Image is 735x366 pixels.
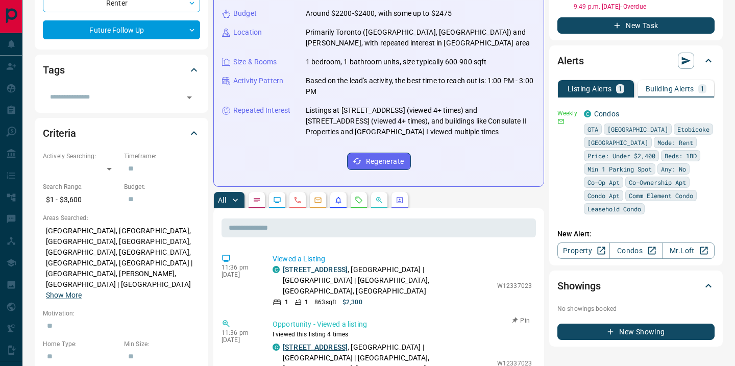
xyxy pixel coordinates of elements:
svg: Agent Actions [396,196,404,204]
button: Open [182,90,197,105]
h2: Showings [557,278,601,294]
span: Price: Under $2,400 [587,151,655,161]
p: No showings booked [557,304,715,313]
a: Condos [594,110,619,118]
p: I viewed this listing 4 times [273,330,532,339]
p: Repeated Interest [233,105,290,116]
h2: Tags [43,62,64,78]
div: condos.ca [584,110,591,117]
div: condos.ca [273,344,280,351]
button: New Task [557,17,715,34]
span: Comm Element Condo [629,190,693,201]
span: Leasehold Condo [587,204,641,214]
h2: Criteria [43,125,76,141]
button: Regenerate [347,153,411,170]
p: Min Size: [124,339,200,349]
p: 863 sqft [314,298,336,307]
button: Show More [46,290,82,301]
a: [STREET_ADDRESS] [283,343,348,351]
svg: Listing Alerts [334,196,342,204]
a: Property [557,242,610,259]
p: Weekly [557,109,578,118]
span: Condo Apt [587,190,620,201]
p: Timeframe: [124,152,200,161]
div: Showings [557,274,715,298]
p: W12337023 [497,281,532,290]
p: [DATE] [222,271,257,278]
span: Etobicoke [677,124,709,134]
div: condos.ca [273,266,280,273]
span: [GEOGRAPHIC_DATA] [607,124,668,134]
svg: Opportunities [375,196,383,204]
p: Opportunity - Viewed a listing [273,319,532,330]
span: Any: No [661,164,686,174]
a: [STREET_ADDRESS] [283,265,348,274]
svg: Requests [355,196,363,204]
p: [DATE] [222,336,257,344]
p: Location [233,27,262,38]
p: 11:36 pm [222,264,257,271]
p: Viewed a Listing [273,254,532,264]
div: Tags [43,58,200,82]
p: Listing Alerts [568,85,612,92]
p: Areas Searched: [43,213,200,223]
p: 1 bedroom, 1 bathroom units, size typically 600-900 sqft [306,57,486,67]
p: Size & Rooms [233,57,277,67]
span: Beds: 1BD [665,151,697,161]
a: Condos [609,242,662,259]
p: Budget: [124,182,200,191]
span: Mode: Rent [657,137,693,148]
p: Budget [233,8,257,19]
p: $2,300 [342,298,362,307]
svg: Emails [314,196,322,204]
p: 1 [700,85,704,92]
h2: Alerts [557,53,584,69]
p: Search Range: [43,182,119,191]
p: 9:49 p.m. [DATE] - Overdue [574,2,715,11]
p: All [218,197,226,204]
button: New Showing [557,324,715,340]
p: Listings at [STREET_ADDRESS] (viewed 4+ times) and [STREET_ADDRESS] (viewed 4+ times), and buildi... [306,105,535,137]
p: [GEOGRAPHIC_DATA], [GEOGRAPHIC_DATA], [GEOGRAPHIC_DATA], [GEOGRAPHIC_DATA], [GEOGRAPHIC_DATA], [G... [43,223,200,304]
p: Activity Pattern [233,76,283,86]
span: GTA [587,124,598,134]
p: 1 [305,298,308,307]
p: Building Alerts [646,85,694,92]
div: Alerts [557,48,715,73]
div: Future Follow Up [43,20,200,39]
span: Co-Ownership Apt [629,177,686,187]
p: Actively Searching: [43,152,119,161]
span: Co-Op Apt [587,177,620,187]
p: Motivation: [43,309,200,318]
p: , [GEOGRAPHIC_DATA] | [GEOGRAPHIC_DATA] | [GEOGRAPHIC_DATA], [GEOGRAPHIC_DATA], [GEOGRAPHIC_DATA] [283,264,492,297]
p: New Alert: [557,229,715,239]
p: 11:36 pm [222,329,257,336]
p: $1 - $3,600 [43,191,119,208]
a: Mr.Loft [662,242,715,259]
div: Criteria [43,121,200,145]
svg: Lead Browsing Activity [273,196,281,204]
span: Min 1 Parking Spot [587,164,652,174]
p: 1 [285,298,288,307]
svg: Notes [253,196,261,204]
button: Pin [506,316,536,325]
p: Primarily Toronto ([GEOGRAPHIC_DATA], [GEOGRAPHIC_DATA]) and [PERSON_NAME], with repeated interes... [306,27,535,48]
span: [GEOGRAPHIC_DATA] [587,137,648,148]
p: Based on the lead's activity, the best time to reach out is: 1:00 PM - 3:00 PM [306,76,535,97]
p: 1 [618,85,622,92]
svg: Email [557,118,565,125]
p: Around $2200-$2400, with some up to $2475 [306,8,452,19]
p: Home Type: [43,339,119,349]
svg: Calls [293,196,302,204]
